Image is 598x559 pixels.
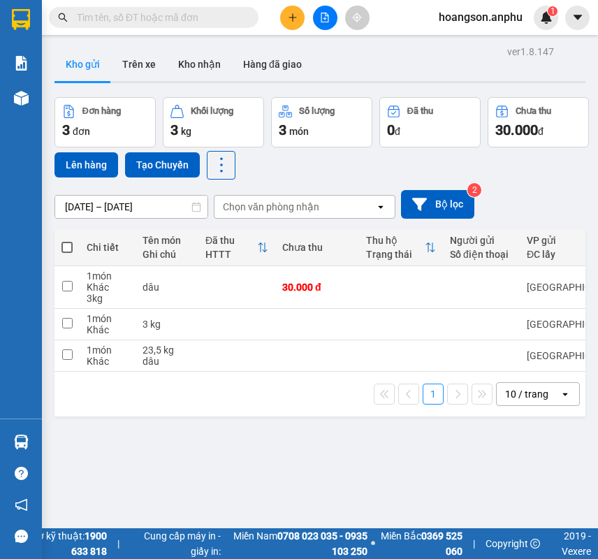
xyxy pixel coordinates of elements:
div: ver 1.8.147 [507,44,554,59]
button: Lên hàng [54,152,118,177]
span: question-circle [15,467,28,480]
span: ⚪️ [371,541,375,546]
div: Khác [87,282,129,293]
span: file-add [320,13,330,22]
div: Đã thu [205,235,257,246]
span: Miền Nam [224,528,367,559]
span: Miền Bắc [379,528,462,559]
span: hoangson.anphu [428,8,534,26]
input: Tìm tên, số ĐT hoặc mã đơn [77,10,242,25]
button: plus [280,6,305,30]
div: 3 kg [143,319,191,330]
span: Cung cấp máy in - giấy in: [130,528,221,559]
span: đ [538,126,544,137]
img: warehouse-icon [14,435,29,449]
input: Select a date range. [55,196,207,218]
button: Đơn hàng3đơn [54,97,156,147]
div: Thu hộ [366,235,425,246]
button: Hàng đã giao [232,48,313,81]
span: | [117,536,119,551]
button: Đã thu0đ [379,97,481,147]
img: warehouse-icon [14,91,29,106]
div: 1 món [87,313,129,324]
svg: open [560,389,571,400]
img: icon-new-feature [540,11,553,24]
div: 1 món [87,270,129,282]
sup: 2 [467,183,481,197]
button: Trên xe [111,48,167,81]
div: Chọn văn phòng nhận [223,200,319,214]
div: Tên món [143,235,191,246]
span: | [473,536,475,551]
strong: 0708 023 035 - 0935 103 250 [277,530,367,557]
img: solution-icon [14,56,29,71]
div: Khác [87,356,129,367]
span: search [58,13,68,22]
sup: 1 [548,6,557,16]
div: Ghi chú [143,249,191,260]
svg: open [375,201,386,212]
div: Số lượng [299,106,335,116]
span: 0 [387,122,395,138]
span: 3 [170,122,178,138]
button: 1 [423,384,444,405]
div: Đã thu [407,106,433,116]
button: Khối lượng3kg [163,97,264,147]
span: caret-down [571,11,584,24]
span: 1 [550,6,555,16]
div: 1 món [87,344,129,356]
span: món [289,126,309,137]
th: Toggle SortBy [198,229,275,266]
div: HTTT [205,249,257,260]
div: Khối lượng [191,106,233,116]
span: plus [288,13,298,22]
span: 3 [279,122,286,138]
span: kg [181,126,191,137]
strong: 0369 525 060 [421,530,462,557]
button: aim [345,6,370,30]
span: message [15,530,28,543]
div: Đơn hàng [82,106,121,116]
span: đơn [73,126,90,137]
div: dâu [143,282,191,293]
div: Chưa thu [516,106,551,116]
div: Chưa thu [282,242,352,253]
span: 30.000 [495,122,538,138]
button: Kho gửi [54,48,111,81]
div: 10 / trang [505,387,548,401]
span: notification [15,498,28,511]
th: Toggle SortBy [359,229,443,266]
span: aim [352,13,362,22]
div: Trạng thái [366,249,425,260]
button: file-add [313,6,337,30]
div: 23,5 kg dâu [143,344,191,367]
span: 3 [62,122,70,138]
button: Kho nhận [167,48,232,81]
button: Tạo Chuyến [125,152,200,177]
div: Khác [87,324,129,335]
div: Người gửi [450,235,513,246]
strong: 1900 633 818 [71,530,107,557]
button: caret-down [565,6,590,30]
span: đ [395,126,400,137]
button: Số lượng3món [271,97,372,147]
button: Bộ lọc [401,190,474,219]
div: 30.000 đ [282,282,352,293]
div: Chi tiết [87,242,129,253]
img: logo-vxr [12,9,30,30]
div: Số điện thoại [450,249,513,260]
span: copyright [530,539,540,549]
div: 3 kg [87,293,129,304]
button: Chưa thu30.000đ [488,97,589,147]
